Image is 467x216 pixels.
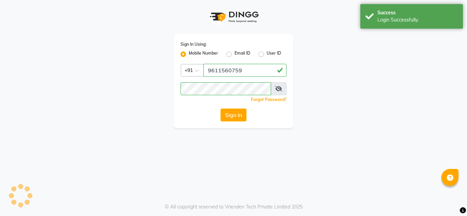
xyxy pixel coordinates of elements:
div: Login Successfully. [377,16,458,24]
a: Forgot Password? [251,97,286,102]
input: Username [181,82,271,95]
label: User ID [267,50,281,58]
label: Sign In Using: [181,41,206,47]
label: Email ID [235,50,250,58]
iframe: chat widget [438,189,460,209]
label: Mobile Number [189,50,218,58]
img: logo1.svg [206,7,261,27]
div: Success [377,9,458,16]
input: Username [203,64,286,77]
button: Sign In [221,109,246,121]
